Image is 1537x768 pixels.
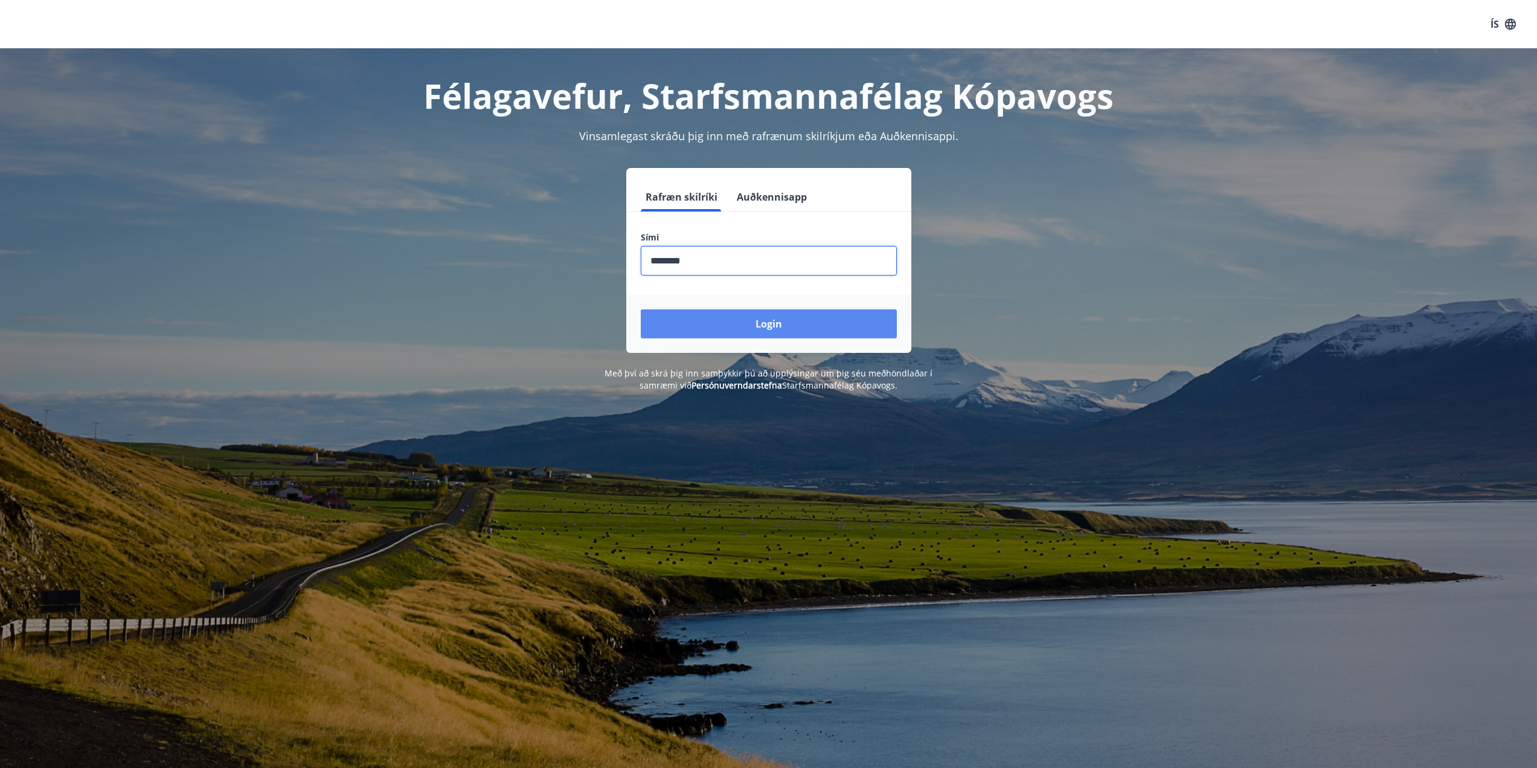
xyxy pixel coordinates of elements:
button: Rafræn skilríki [641,182,722,211]
label: Sími [641,231,897,244]
button: ÍS [1484,13,1523,35]
span: Með því að skrá þig inn samþykkir þú að upplýsingar um þig séu meðhöndlaðar í samræmi við Starfsm... [605,367,932,391]
h1: Félagavefur, Starfsmannafélag Kópavogs [348,73,1189,118]
a: Persónuverndarstefna [691,379,782,391]
button: Auðkennisapp [732,182,812,211]
button: Login [641,309,897,338]
span: Vinsamlegast skráðu þig inn með rafrænum skilríkjum eða Auðkennisappi. [579,129,958,143]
